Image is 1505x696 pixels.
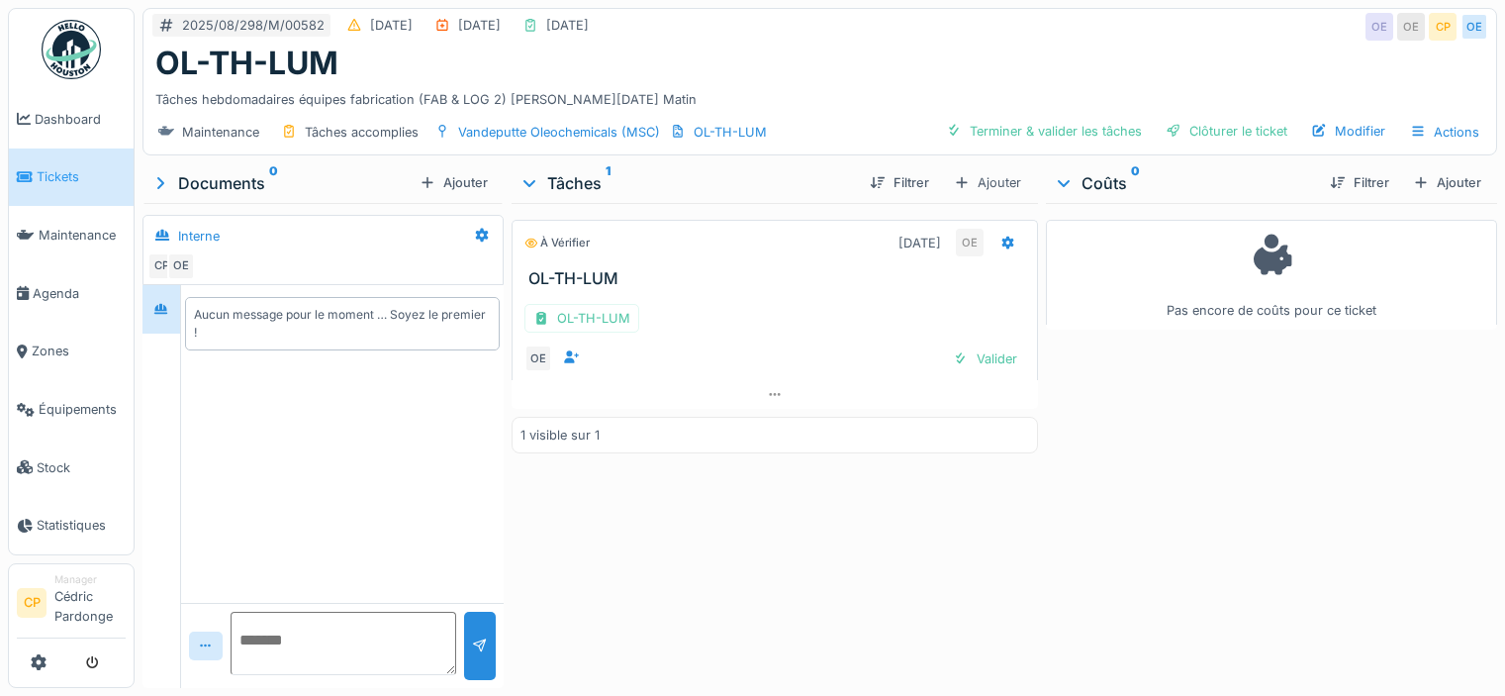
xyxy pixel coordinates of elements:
[1365,13,1393,41] div: OE
[1131,171,1140,195] sup: 0
[194,306,491,342] div: Aucun message pour le moment … Soyez le premier !
[528,269,1029,288] h3: OL-TH-LUM
[1405,169,1489,196] div: Ajouter
[945,168,1030,197] div: Ajouter
[39,226,126,245] span: Maintenance
[9,206,134,264] a: Maintenance
[17,572,126,639] a: CP ManagerCédric Pardonge
[9,264,134,323] a: Agenda
[1303,118,1393,145] div: Modifier
[155,82,1484,109] div: Tâches hebdomadaires équipes fabrication (FAB & LOG 2) [PERSON_NAME][DATE] Matin
[9,90,134,149] a: Dashboard
[32,342,126,360] span: Zones
[546,16,589,35] div: [DATE]
[54,572,126,587] div: Manager
[9,149,134,207] a: Tickets
[9,496,134,554] a: Statistiques
[9,323,134,381] a: Zones
[147,252,175,280] div: CP
[694,123,767,142] div: OL-TH-LUM
[33,284,126,303] span: Agenda
[182,123,259,142] div: Maintenance
[524,345,552,372] div: OE
[1401,118,1488,147] div: Actions
[938,118,1150,145] div: Terminer & valider les tâches
[1460,13,1488,41] div: OE
[54,572,126,634] li: Cédric Pardonge
[524,235,590,251] div: À vérifier
[1322,169,1397,196] div: Filtrer
[1429,13,1457,41] div: CP
[150,171,412,195] div: Documents
[178,227,220,246] div: Interne
[1397,13,1425,41] div: OE
[155,45,338,82] h1: OL-TH-LUM
[37,458,126,477] span: Stock
[862,169,937,196] div: Filtrer
[269,171,278,195] sup: 0
[182,16,325,35] div: 2025/08/298/M/00582
[9,380,134,439] a: Équipements
[520,426,600,445] div: 1 visible sur 1
[1158,118,1295,145] div: Clôturer le ticket
[898,234,941,252] div: [DATE]
[167,252,195,280] div: OE
[412,169,496,196] div: Ajouter
[458,123,660,142] div: Vandeputte Oleochemicals (MSC)
[606,171,611,195] sup: 1
[458,16,501,35] div: [DATE]
[42,20,101,79] img: Badge_color-CXgf-gQk.svg
[37,167,126,186] span: Tickets
[370,16,413,35] div: [DATE]
[35,110,126,129] span: Dashboard
[9,439,134,497] a: Stock
[305,123,419,142] div: Tâches accomplies
[17,588,47,618] li: CP
[524,304,639,333] div: OL-TH-LUM
[39,400,126,419] span: Équipements
[1059,229,1484,321] div: Pas encore de coûts pour ce ticket
[37,516,126,535] span: Statistiques
[1054,171,1314,195] div: Coûts
[956,229,984,256] div: OE
[945,346,1025,372] div: Valider
[519,171,854,195] div: Tâches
